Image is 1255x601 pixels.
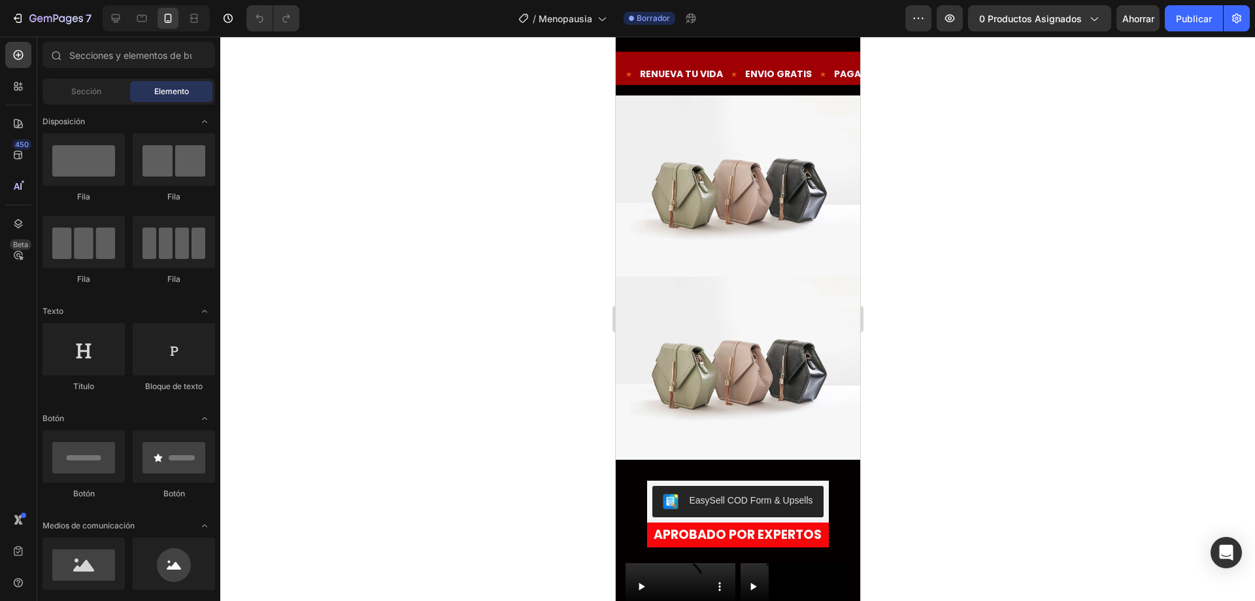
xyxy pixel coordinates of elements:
[194,111,215,132] span: Abrir con palanca
[246,5,299,31] div: Deshacer/Rehacer
[979,13,1082,24] font: 0 productos asignados
[42,413,64,423] font: Botón
[968,5,1111,31] button: 0 productos asignados
[42,116,85,126] font: Disposición
[15,140,29,149] font: 450
[13,240,28,249] font: Beta
[163,489,185,498] font: Botón
[167,274,180,284] font: Fila
[77,192,90,201] font: Fila
[145,381,203,391] font: Bloque de texto
[42,306,63,316] font: Texto
[539,13,592,24] font: Menopausia
[73,381,94,391] font: Título
[194,301,215,322] span: Abrir con palanca
[1211,537,1242,568] div: Abrir Intercom Messenger
[637,13,670,23] font: Borrador
[42,42,215,68] input: Secciones y elementos de búsqueda
[533,13,536,24] font: /
[154,86,189,96] font: Elemento
[77,274,90,284] font: Fila
[71,86,101,96] font: Sección
[1122,13,1154,24] font: Ahorrar
[5,5,97,31] button: 7
[218,29,288,46] p: PAGA EN CASA
[167,192,180,201] font: Fila
[1116,5,1160,31] button: Ahorrar
[1176,13,1212,24] font: Publicar
[42,521,135,530] font: Medios de comunicación
[86,12,92,25] font: 7
[194,408,215,429] span: Abrir con palanca
[1165,5,1223,31] button: Publicar
[194,515,215,536] span: Abrir con palanca
[616,37,860,601] iframe: Área de diseño
[73,489,95,498] font: Botón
